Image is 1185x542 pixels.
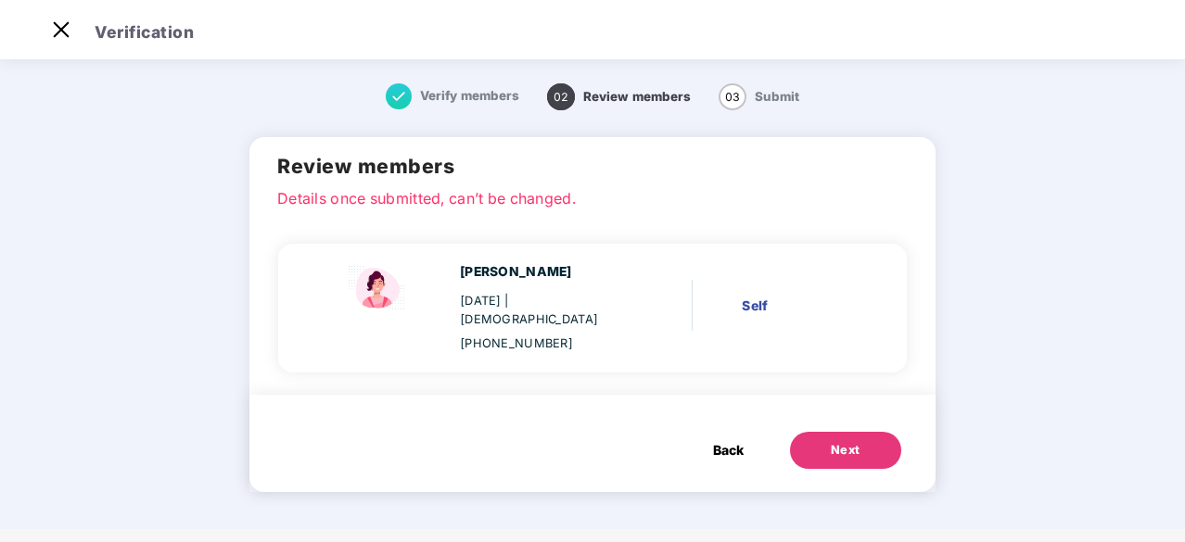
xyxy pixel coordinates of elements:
[460,262,628,283] div: [PERSON_NAME]
[420,88,519,103] span: Verify members
[742,296,852,316] div: Self
[341,262,415,314] img: svg+xml;base64,PHN2ZyBpZD0iU3BvdXNlX2ljb24iIHhtbG5zPSJodHRwOi8vd3d3LnczLm9yZy8yMDAwL3N2ZyIgd2lkdG...
[694,432,762,469] button: Back
[386,83,412,109] img: svg+xml;base64,PHN2ZyB4bWxucz0iaHR0cDovL3d3dy53My5vcmcvMjAwMC9zdmciIHdpZHRoPSIxNiIgaGVpZ2h0PSIxNi...
[713,440,744,460] span: Back
[460,292,628,329] div: [DATE]
[277,151,908,182] h2: Review members
[755,89,799,104] span: Submit
[277,187,908,204] p: Details once submitted, can’t be changed.
[583,89,691,104] span: Review members
[547,83,575,110] span: 02
[719,83,746,110] span: 03
[460,334,628,353] div: [PHONE_NUMBER]
[831,441,860,460] div: Next
[790,432,901,469] button: Next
